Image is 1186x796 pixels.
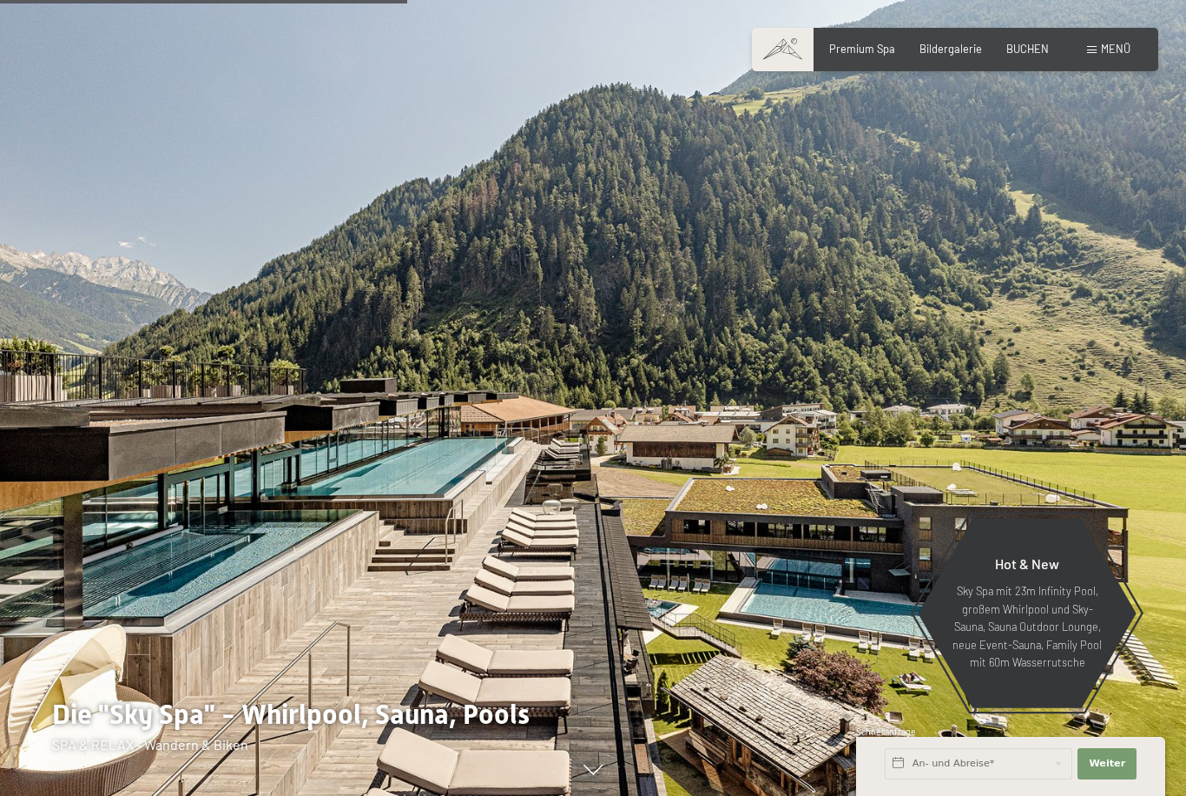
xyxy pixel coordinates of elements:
[919,42,982,56] a: Bildergalerie
[917,518,1137,709] a: Hot & New Sky Spa mit 23m Infinity Pool, großem Whirlpool und Sky-Sauna, Sauna Outdoor Lounge, ne...
[1101,42,1130,56] span: Menü
[1089,757,1125,771] span: Weiter
[952,582,1103,671] p: Sky Spa mit 23m Infinity Pool, großem Whirlpool und Sky-Sauna, Sauna Outdoor Lounge, neue Event-S...
[856,726,916,737] span: Schnellanfrage
[829,42,895,56] a: Premium Spa
[1077,748,1137,779] button: Weiter
[1006,42,1049,56] a: BUCHEN
[995,555,1059,572] span: Hot & New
